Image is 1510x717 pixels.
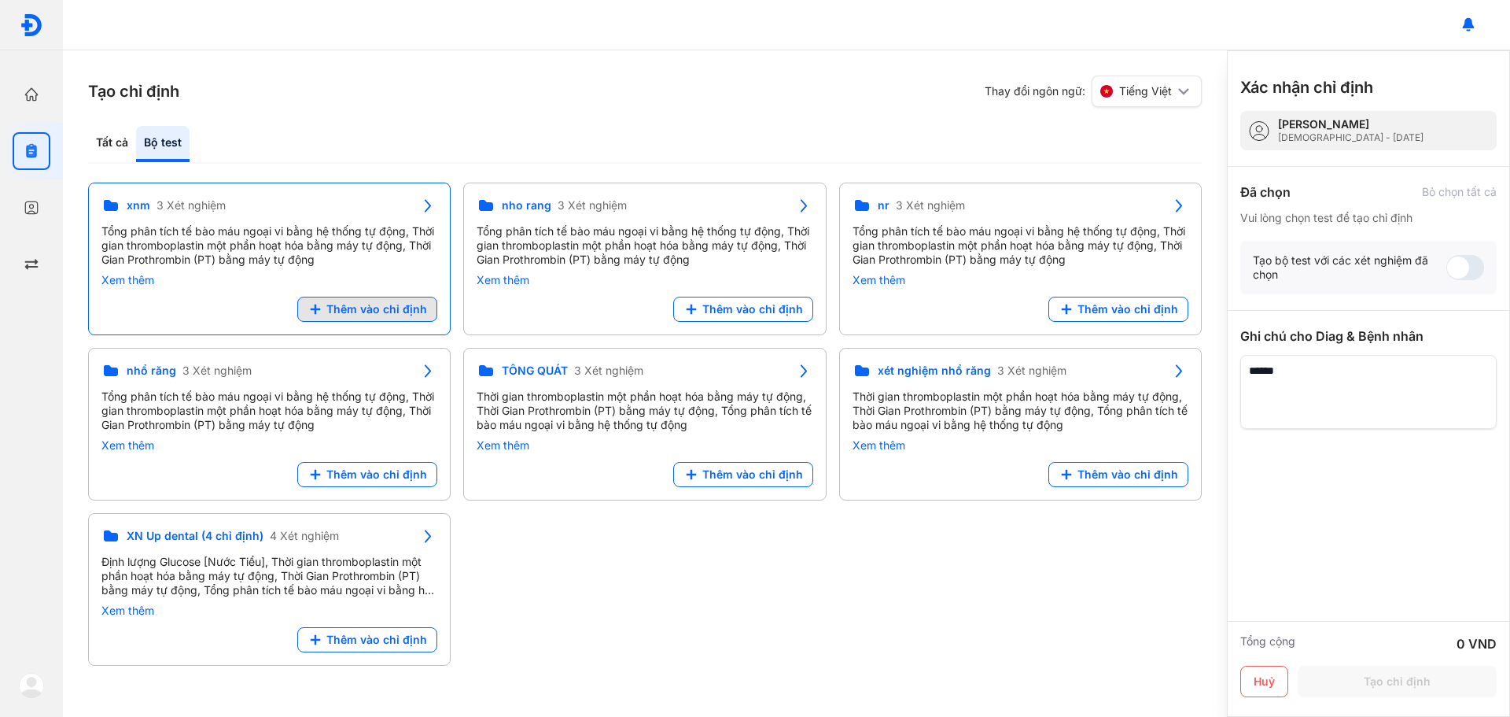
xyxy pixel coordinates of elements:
[1077,468,1178,482] span: Thêm vào chỉ định
[878,364,991,378] span: xét nghiệm nhổ răng
[477,390,812,432] div: Thời gian thromboplastin một phần hoạt hóa bằng máy tự động, Thời Gian Prothrombin (PT) bằng máy ...
[101,273,437,287] div: Xem thêm
[878,198,889,213] span: nr
[1278,117,1423,131] div: [PERSON_NAME]
[574,364,643,378] span: 3 Xét nghiệm
[127,364,176,378] span: nhổ răng
[182,364,252,378] span: 3 Xét nghiệm
[1048,297,1188,322] button: Thêm vào chỉ định
[1240,211,1497,225] div: Vui lòng chọn test để tạo chỉ định
[853,273,1188,287] div: Xem thêm
[477,273,812,287] div: Xem thêm
[127,198,150,213] span: xnm
[101,555,437,597] div: Định lượng Glucose [Nước Tiểu], Thời gian thromboplastin một phần hoạt hóa bằng máy tự động, Thời...
[502,364,568,378] span: TỔNG QUÁT
[1457,634,1497,653] div: 0 VND
[1240,666,1288,697] button: Huỷ
[997,364,1066,378] span: 3 Xét nghiệm
[853,438,1188,453] div: Xem thêm
[1278,131,1423,144] div: [DEMOGRAPHIC_DATA] - [DATE]
[297,297,437,322] button: Thêm vào chỉ định
[673,297,813,322] button: Thêm vào chỉ định
[896,198,965,213] span: 3 Xét nghiệm
[673,462,813,487] button: Thêm vào chỉ định
[1077,302,1178,316] span: Thêm vào chỉ định
[1298,666,1497,697] button: Tạo chỉ định
[1240,327,1497,346] div: Ghi chú cho Diag & Bệnh nhân
[702,468,803,482] span: Thêm vào chỉ định
[157,198,226,213] span: 3 Xét nghiệm
[1253,253,1446,282] div: Tạo bộ test với các xét nghiệm đã chọn
[270,529,339,543] span: 4 Xét nghiệm
[985,76,1202,107] div: Thay đổi ngôn ngữ:
[1240,183,1291,201] div: Đã chọn
[477,438,812,453] div: Xem thêm
[853,390,1188,432] div: Thời gian thromboplastin một phần hoạt hóa bằng máy tự động, Thời Gian Prothrombin (PT) bằng máy ...
[502,198,551,213] span: nho rang
[297,627,437,652] button: Thêm vào chỉ định
[702,302,803,316] span: Thêm vào chỉ định
[101,604,437,618] div: Xem thêm
[477,224,812,267] div: Tổng phân tích tế bào máu ngoại vi bằng hệ thống tự động, Thời gian thromboplastin một phần hoạt ...
[1240,634,1295,653] div: Tổng cộng
[1422,185,1497,199] div: Bỏ chọn tất cả
[101,438,437,453] div: Xem thêm
[136,126,190,162] div: Bộ test
[297,462,437,487] button: Thêm vào chỉ định
[558,198,627,213] span: 3 Xét nghiệm
[101,390,437,432] div: Tổng phân tích tế bào máu ngoại vi bằng hệ thống tự động, Thời gian thromboplastin một phần hoạt ...
[88,126,136,162] div: Tất cả
[853,224,1188,267] div: Tổng phân tích tế bào máu ngoại vi bằng hệ thống tự động, Thời gian thromboplastin một phần hoạt ...
[1119,84,1172,98] span: Tiếng Việt
[101,224,437,267] div: Tổng phân tích tế bào máu ngoại vi bằng hệ thống tự động, Thời gian thromboplastin một phần hoạt ...
[88,80,179,102] h3: Tạo chỉ định
[19,673,44,698] img: logo
[1048,462,1188,487] button: Thêm vào chỉ định
[326,633,427,647] span: Thêm vào chỉ định
[326,302,427,316] span: Thêm vào chỉ định
[20,13,43,37] img: logo
[326,468,427,482] span: Thêm vào chỉ định
[127,529,263,543] span: XN Up dental (4 chỉ định)
[1240,76,1373,98] h3: Xác nhận chỉ định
